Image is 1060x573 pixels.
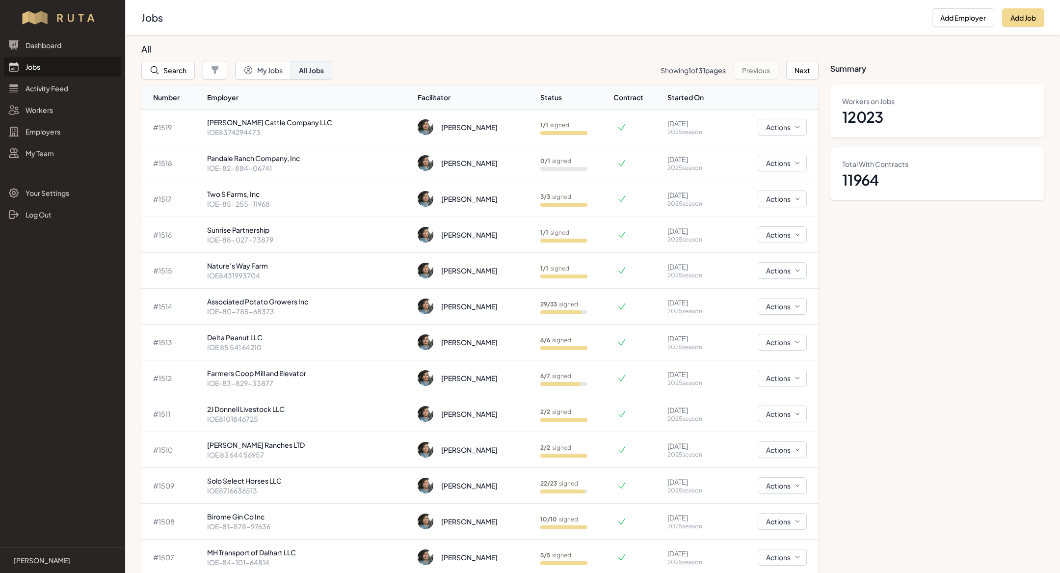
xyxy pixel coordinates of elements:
td: # 1519 [141,109,203,145]
div: [PERSON_NAME] [441,301,498,311]
p: [DATE] [667,405,721,415]
p: signed [540,480,578,488]
b: 2 / 2 [540,408,550,415]
div: [PERSON_NAME] [441,445,498,455]
p: IOE-84-101-64814 [207,557,410,567]
p: signed [540,265,569,273]
td: # 1510 [141,432,203,468]
div: [PERSON_NAME] [441,337,498,347]
button: Search [141,61,195,80]
th: Employer [203,85,414,109]
p: [DATE] [667,477,721,487]
div: [PERSON_NAME] [441,373,498,383]
p: 2025 season [667,343,721,351]
img: Workflow [21,10,105,26]
button: Actions [758,298,807,315]
p: [DATE] [667,441,721,451]
td: # 1517 [141,181,203,217]
p: 2025 season [667,307,721,315]
p: [DATE] [667,369,721,379]
div: [PERSON_NAME] [441,517,498,526]
p: 2025 season [667,272,721,279]
p: 2025 season [667,415,721,423]
p: [DATE] [667,548,721,558]
p: IOE-81-878-97636 [207,521,410,531]
div: [PERSON_NAME] [441,409,498,419]
p: 2025 season [667,128,721,136]
p: IOE8431993704 [207,271,410,280]
b: 6 / 6 [540,336,550,344]
div: [PERSON_NAME] [441,122,498,132]
div: [PERSON_NAME] [441,481,498,491]
td: # 1511 [141,396,203,432]
div: [PERSON_NAME] [441,266,498,275]
td: # 1514 [141,289,203,325]
td: # 1516 [141,217,203,253]
p: [DATE] [667,226,721,236]
b: 1 / 1 [540,121,548,129]
button: Actions [758,549,807,566]
button: Add Job [1002,8,1044,27]
button: Actions [758,191,807,207]
th: Facilitator [414,85,536,109]
dt: Total With Contracts [842,159,1033,169]
p: signed [540,336,571,344]
button: Next [786,61,819,80]
b: 1 / 1 [540,229,548,236]
td: # 1515 [141,253,203,289]
b: 29 / 33 [540,300,557,308]
p: [PERSON_NAME] [14,555,70,565]
p: signed [540,372,571,380]
h2: Jobs [141,11,924,25]
b: 6 / 7 [540,372,550,380]
a: My Team [4,143,121,163]
th: Started On [663,85,725,109]
button: Actions [758,155,807,171]
p: IOE-85-255-11968 [207,199,410,209]
p: IOE8716636513 [207,486,410,495]
p: IOE-83-829-33877 [207,378,410,388]
td: # 1508 [141,504,203,540]
td: # 1513 [141,325,203,360]
p: signed [540,121,569,129]
button: Add Employer [932,8,994,27]
a: Employers [4,122,121,141]
b: 5 / 5 [540,551,550,559]
th: Contract [613,85,663,109]
dd: 11964 [842,171,1033,189]
p: 2025 season [667,379,721,387]
p: Delta Peanut LLC [207,332,410,342]
p: Two S Farms, Inc [207,189,410,199]
span: 1 [689,66,691,75]
a: Workers [4,100,121,120]
p: IOE 83 644 56957 [207,450,410,460]
p: signed [540,300,578,308]
p: [DATE] [667,298,721,307]
b: 2 / 2 [540,444,550,451]
button: All Jobs [291,61,332,80]
p: 2025 season [667,236,721,244]
p: [DATE] [667,262,721,272]
p: [DATE] [667,333,721,343]
b: 1 / 1 [540,265,548,272]
div: [PERSON_NAME] [441,158,498,168]
p: IOE-80-785-68373 [207,306,410,316]
p: 2J Donnell Livestock LLC [207,404,410,414]
p: Showing of [661,65,726,75]
nav: Pagination [661,61,819,80]
p: 2025 season [667,558,721,566]
p: [DATE] [667,118,721,128]
div: [PERSON_NAME] [441,552,498,562]
p: signed [540,193,571,201]
p: 2025 season [667,200,721,208]
p: signed [540,157,571,165]
button: Actions [758,262,807,279]
p: Sunrise Partnership [207,225,410,235]
p: IOE-88-027-73879 [207,235,410,245]
div: [PERSON_NAME] [441,230,498,240]
button: Actions [758,119,807,136]
p: [DATE] [667,513,721,522]
p: Solo Select Horses LLC [207,476,410,486]
b: 22 / 23 [540,480,557,487]
p: Pandale Ranch Company, Inc [207,153,410,163]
